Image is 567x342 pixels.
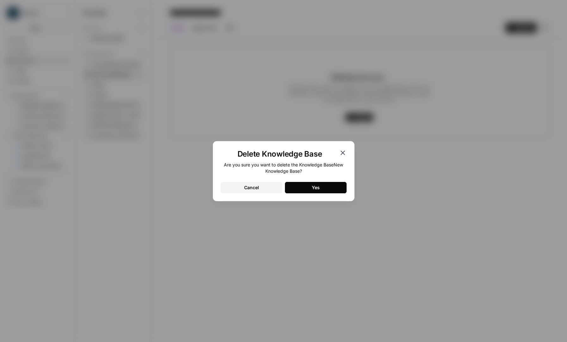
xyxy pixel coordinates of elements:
[221,182,282,193] button: Cancel
[312,184,320,191] div: Yes
[221,149,339,159] h1: Delete Knowledge Base
[285,182,347,193] button: Yes
[244,184,259,191] div: Cancel
[221,162,347,174] div: Are you sure you want to delete the Knowledge Base New Knowledge Base ?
